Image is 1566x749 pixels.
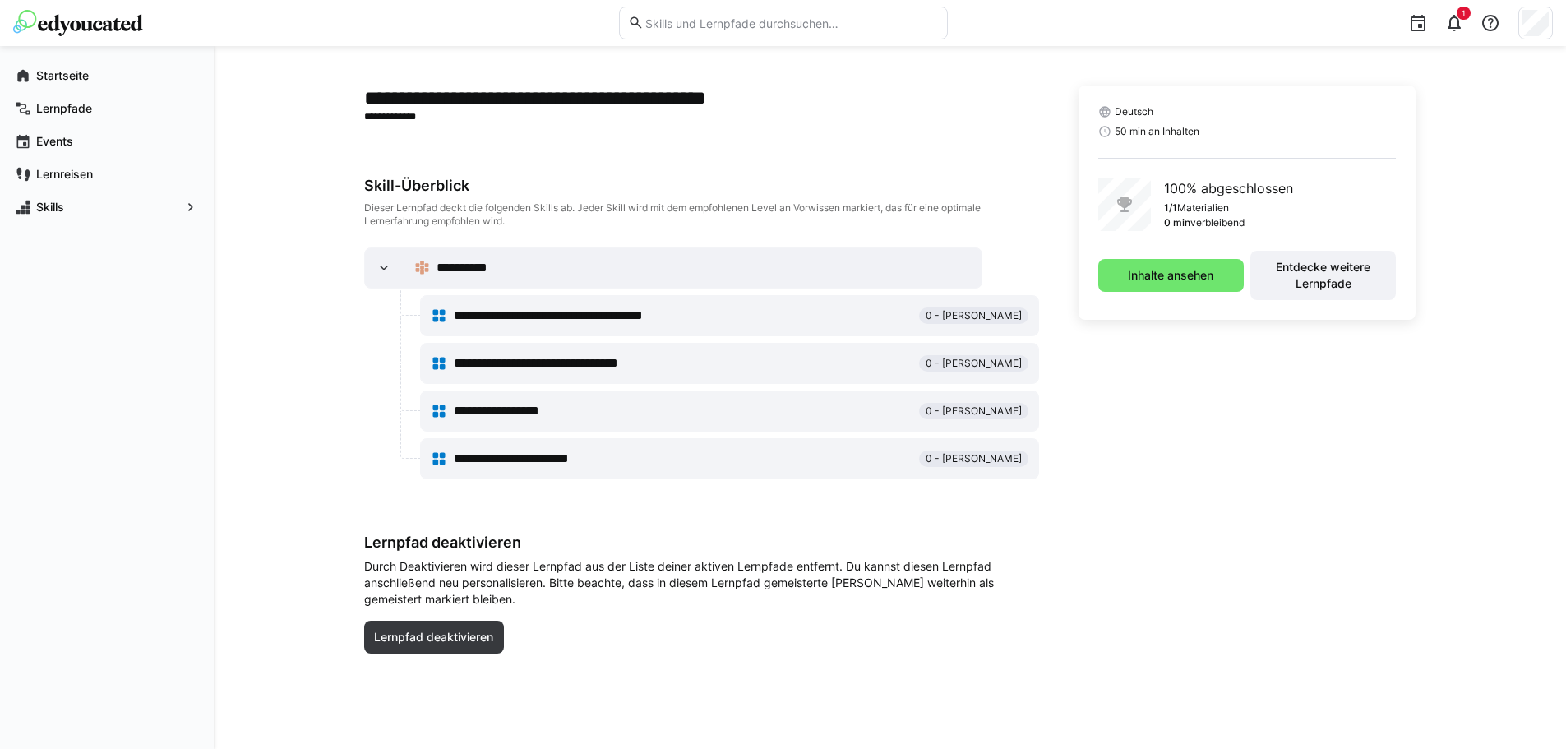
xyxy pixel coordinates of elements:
span: 0 - [PERSON_NAME] [926,309,1022,322]
p: 1/1 [1164,201,1177,215]
span: 1 [1462,8,1466,18]
span: 50 min an Inhalten [1115,125,1199,138]
span: Inhalte ansehen [1125,267,1216,284]
button: Inhalte ansehen [1098,259,1244,292]
span: Lernpfad deaktivieren [372,629,496,645]
input: Skills und Lernpfade durchsuchen… [644,16,938,30]
button: Lernpfad deaktivieren [364,621,505,654]
p: 100% abgeschlossen [1164,178,1293,198]
p: Materialien [1177,201,1229,215]
span: Durch Deaktivieren wird dieser Lernpfad aus der Liste deiner aktiven Lernpfade entfernt. Du kanns... [364,558,1039,608]
div: Dieser Lernpfad deckt die folgenden Skills ab. Jeder Skill wird mit dem empfohlenen Level an Vorw... [364,201,1039,228]
div: Skill-Überblick [364,177,1039,195]
button: Entdecke weitere Lernpfade [1250,251,1396,300]
span: 0 - [PERSON_NAME] [926,357,1022,370]
span: Entdecke weitere Lernpfade [1259,259,1388,292]
p: verbleibend [1190,216,1245,229]
span: 0 - [PERSON_NAME] [926,452,1022,465]
span: Deutsch [1115,105,1153,118]
span: 0 - [PERSON_NAME] [926,405,1022,418]
h3: Lernpfad deaktivieren [364,533,1039,552]
p: 0 min [1164,216,1190,229]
